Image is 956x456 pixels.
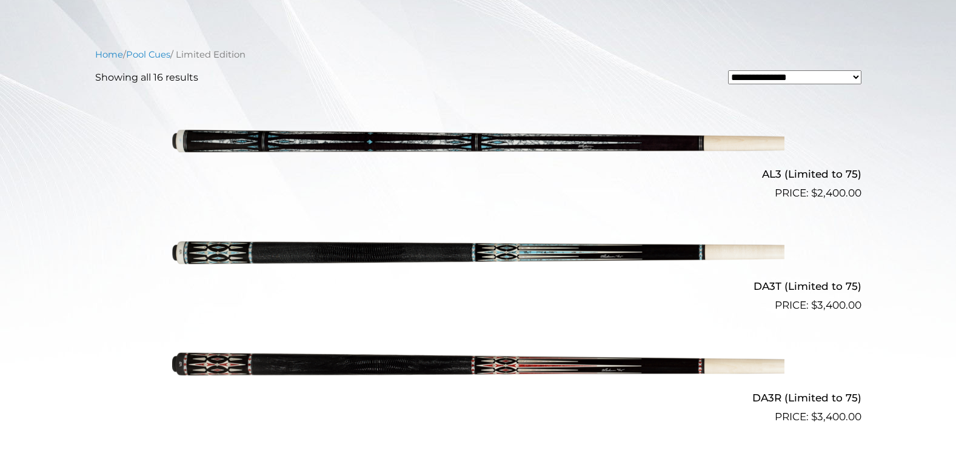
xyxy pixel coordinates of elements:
[95,163,861,186] h2: AL3 (Limited to 75)
[126,49,170,60] a: Pool Cues
[811,299,817,311] span: $
[95,318,861,425] a: DA3R (Limited to 75) $3,400.00
[811,411,817,423] span: $
[95,48,861,61] nav: Breadcrumb
[172,318,784,420] img: DA3R (Limited to 75)
[811,411,861,423] bdi: 3,400.00
[811,299,861,311] bdi: 3,400.00
[95,387,861,409] h2: DA3R (Limited to 75)
[95,95,861,201] a: AL3 (Limited to 75) $2,400.00
[95,49,123,60] a: Home
[811,187,861,199] bdi: 2,400.00
[95,206,861,313] a: DA3T (Limited to 75) $3,400.00
[95,70,198,85] p: Showing all 16 results
[811,187,817,199] span: $
[728,70,861,84] select: Shop order
[172,206,784,308] img: DA3T (Limited to 75)
[172,95,784,196] img: AL3 (Limited to 75)
[95,275,861,297] h2: DA3T (Limited to 75)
